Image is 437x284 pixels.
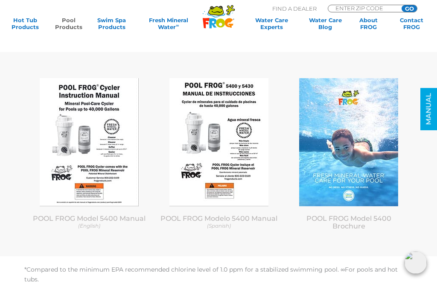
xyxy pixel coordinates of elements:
[306,214,391,230] a: POOL FROG Model 5400 Brochure
[395,17,428,30] a: ContactFROG
[272,5,317,12] p: Find A Dealer
[405,252,427,274] img: openIcon
[335,5,392,11] input: Zip Code Form
[31,214,148,229] a: POOL FROG Model 5400 Manual (English)
[40,78,139,206] img: Pool-Frog-Model-5400-Manual-English
[176,23,179,28] sup: ∞
[420,88,437,130] a: MANUAL
[95,17,128,30] a: Swim SpaProducts
[9,17,42,30] a: Hot TubProducts
[299,78,398,206] img: PoolFrog-Brochure-2021
[52,17,85,30] a: PoolProducts
[352,17,385,30] a: AboutFROG
[309,17,342,30] a: Water CareBlog
[207,223,231,229] em: (Spanish)
[245,17,299,30] a: Water CareExperts
[169,78,268,206] img: Manual-PFIG-Spanish
[160,214,277,229] a: POOL FROG Modelo 5400 Manual (Spanish)
[78,223,100,229] em: (English)
[138,17,199,30] a: Fresh MineralWater∞
[402,5,417,12] input: GO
